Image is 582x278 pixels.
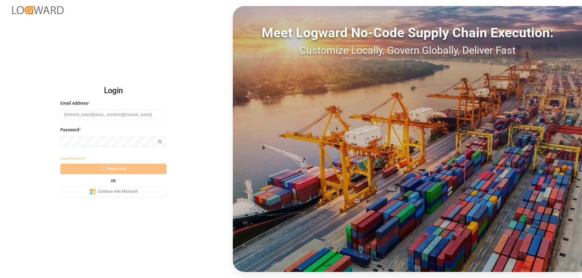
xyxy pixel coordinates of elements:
h2: Login [60,81,166,100]
small: OR [111,179,116,183]
div: Customize Locally, Govern Globally, Deliver Fast [233,43,582,58]
div: Meet Logward No-Code Supply Chain Execution: [233,23,582,43]
span: Password [60,127,79,133]
img: Logward_new_orange.png [12,6,64,14]
span: Email Address [60,100,88,106]
input: Enter your email [60,110,166,120]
